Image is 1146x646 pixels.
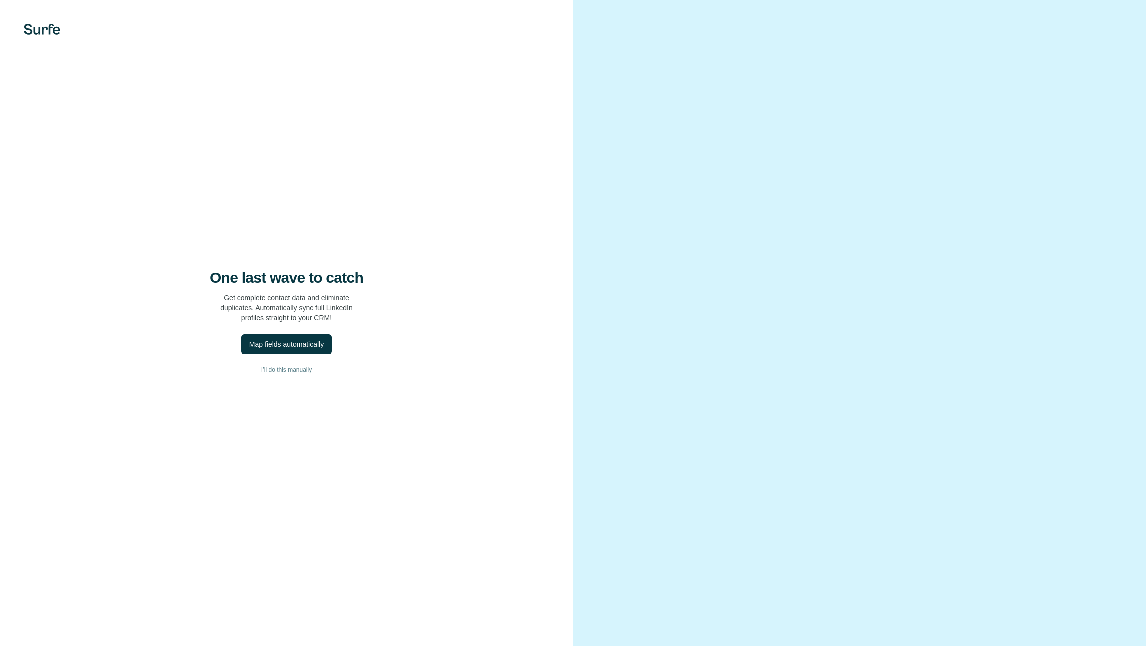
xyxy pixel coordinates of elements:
div: Map fields automatically [249,339,324,349]
span: I’ll do this manually [261,365,312,374]
button: I’ll do this manually [20,362,553,377]
p: Get complete contact data and eliminate duplicates. Automatically sync full LinkedIn profiles str... [220,293,353,323]
h4: One last wave to catch [210,269,363,287]
button: Map fields automatically [241,334,332,354]
img: Surfe's logo [24,24,60,35]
